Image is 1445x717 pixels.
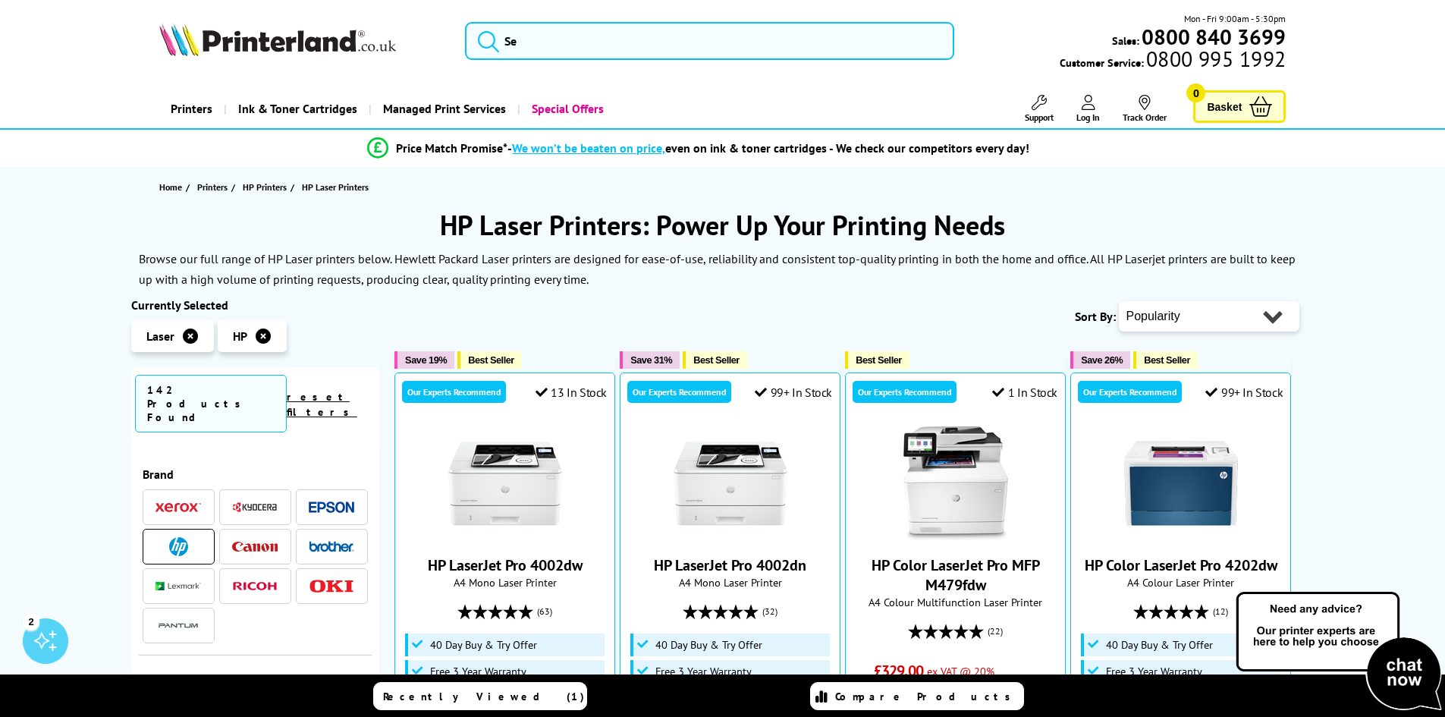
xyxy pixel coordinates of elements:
a: Epson [309,498,354,517]
img: Lexmark [155,582,201,591]
a: Printerland Logo [159,23,447,59]
span: Recently Viewed (1) [383,690,585,703]
span: Save 31% [630,354,672,366]
span: Best Seller [856,354,902,366]
a: Pantum [155,616,201,635]
button: Best Seller [1133,351,1198,369]
img: Kyocera [232,502,278,513]
input: Se [465,22,954,60]
button: Save 31% [620,351,680,369]
span: Free 3 Year Warranty [655,665,752,678]
a: Basket 0 [1193,90,1286,123]
span: Mon - Fri 9:00am - 5:30pm [1184,11,1286,26]
a: Log In [1076,95,1100,123]
a: HP [155,537,201,556]
img: Brother [309,541,354,552]
div: 1 In Stock [992,385,1057,400]
span: 40 Day Buy & Try Offer [655,639,762,651]
a: Printers [159,90,224,128]
span: 0800 995 1992 [1144,52,1286,66]
img: Printerland Logo [159,23,396,56]
a: Canon [232,537,278,556]
a: HP LaserJet Pro 4002dn [674,528,787,543]
span: ex VAT @ 20% [927,664,994,678]
a: Ink & Toner Cartridges [224,90,369,128]
span: Sort By: [1075,309,1116,324]
span: Free 3 Year Warranty [1106,665,1202,678]
span: Customer Service: [1060,52,1286,70]
span: (12) [1213,597,1228,626]
a: HP LaserJet Pro 4002dw [448,528,562,543]
span: HP [233,329,247,344]
span: Save 26% [1081,354,1123,366]
span: Free 3 Year Warranty [430,665,526,678]
button: Save 26% [1070,351,1130,369]
a: Recently Viewed (1) [373,682,587,710]
div: Our Experts Recommend [627,381,731,403]
div: - even on ink & toner cartridges - We check our competitors every day! [507,140,1029,156]
a: Ricoh [232,577,278,596]
div: Our Experts Recommend [853,381,957,403]
img: HP [169,537,188,556]
img: Epson [309,502,354,513]
img: OKI [309,580,354,593]
div: Our Experts Recommend [1078,381,1182,403]
a: Kyocera [232,498,278,517]
div: Currently Selected [131,297,380,313]
b: 0800 840 3699 [1142,23,1286,51]
img: Pantum [155,617,201,635]
span: Sales: [1112,33,1139,48]
span: A4 Mono Laser Printer [628,575,832,590]
span: Ink & Toner Cartridges [238,90,357,128]
a: reset filters [287,390,357,419]
span: HP Laser Printers [302,181,369,193]
a: Printers [197,179,231,195]
img: Canon [232,542,278,552]
a: HP Color LaserJet Pro MFP M479fdw [872,555,1040,595]
a: Support [1025,95,1054,123]
div: Our Experts Recommend [402,381,506,403]
button: Best Seller [845,351,909,369]
span: (22) [988,617,1003,646]
span: We won’t be beaten on price, [512,140,665,156]
a: HP Printers [243,179,291,195]
a: 0800 840 3699 [1139,30,1286,44]
a: HP LaserJet Pro 4002dn [654,555,806,575]
a: Special Offers [517,90,615,128]
span: Support [1025,112,1054,123]
h1: HP Laser Printers: Power Up Your Printing Needs [131,207,1315,243]
span: (32) [762,597,777,626]
img: HP LaserJet Pro 4002dn [674,426,787,540]
div: 2 [23,613,39,630]
span: Save 19% [405,354,447,366]
span: Laser [146,329,174,344]
span: A4 Colour Laser Printer [1079,575,1283,590]
span: Best Seller [693,354,740,366]
a: Home [159,179,186,195]
span: £329.00 [874,661,923,681]
button: Best Seller [683,351,747,369]
a: Track Order [1123,95,1167,123]
span: 40 Day Buy & Try Offer [1106,639,1213,651]
a: Compare Products [810,682,1024,710]
img: Xerox [155,502,201,513]
span: Best Seller [1144,354,1190,366]
span: (63) [537,597,552,626]
span: Best Seller [468,354,514,366]
a: OKI [309,577,354,596]
span: HP Printers [243,179,287,195]
a: Lexmark [155,577,201,596]
span: Brand [143,467,369,482]
li: modal_Promise [124,135,1274,162]
img: Open Live Chat window [1233,590,1445,714]
span: Price Match Promise* [396,140,507,156]
button: Best Seller [457,351,522,369]
span: Compare Products [835,690,1019,703]
img: HP LaserJet Pro 4002dw [448,426,562,540]
span: A4 Colour Multifunction Laser Printer [853,595,1057,609]
span: 0 [1186,83,1205,102]
img: HP Color LaserJet Pro MFP M479fdw [899,426,1013,540]
a: Managed Print Services [369,90,517,128]
span: 40 Day Buy & Try Offer [430,639,537,651]
a: HP Color LaserJet Pro 4202dw [1085,555,1277,575]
